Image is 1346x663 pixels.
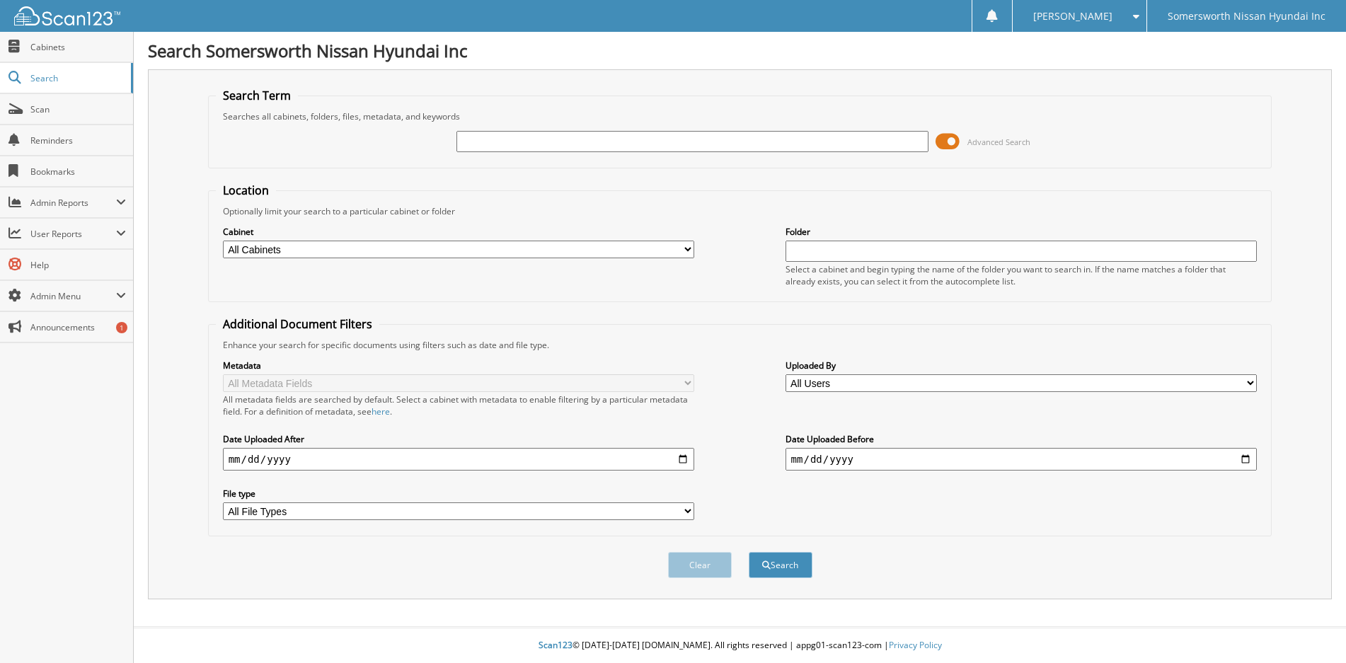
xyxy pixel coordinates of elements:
label: Date Uploaded Before [786,433,1258,445]
span: Reminders [30,134,126,146]
input: end [786,448,1258,471]
label: Metadata [223,359,695,371]
span: Admin Menu [30,290,116,302]
span: Somersworth Nissan Hyundai Inc [1168,12,1325,21]
span: Search [30,72,124,84]
a: Privacy Policy [889,639,942,651]
button: Clear [668,552,732,578]
h1: Search Somersworth Nissan Hyundai Inc [148,39,1332,62]
label: Cabinet [223,226,695,238]
span: [PERSON_NAME] [1033,12,1112,21]
div: 1 [116,322,127,333]
legend: Location [216,183,276,198]
div: Searches all cabinets, folders, files, metadata, and keywords [216,110,1265,122]
span: Scan123 [539,639,573,651]
button: Search [749,552,812,578]
label: Date Uploaded After [223,433,695,445]
iframe: Chat Widget [1275,595,1346,663]
div: © [DATE]-[DATE] [DOMAIN_NAME]. All rights reserved | appg01-scan123-com | [134,628,1346,663]
legend: Search Term [216,88,298,103]
label: Folder [786,226,1258,238]
div: Optionally limit your search to a particular cabinet or folder [216,205,1265,217]
span: Announcements [30,321,126,333]
label: File type [223,488,695,500]
span: Scan [30,103,126,115]
div: All metadata fields are searched by default. Select a cabinet with metadata to enable filtering b... [223,393,695,417]
img: scan123-logo-white.svg [14,6,120,25]
span: Advanced Search [967,137,1030,147]
input: start [223,448,695,471]
a: here [372,405,390,417]
span: Cabinets [30,41,126,53]
span: Bookmarks [30,166,126,178]
legend: Additional Document Filters [216,316,379,332]
div: Enhance your search for specific documents using filters such as date and file type. [216,339,1265,351]
div: Select a cabinet and begin typing the name of the folder you want to search in. If the name match... [786,263,1258,287]
span: Help [30,259,126,271]
label: Uploaded By [786,359,1258,371]
span: Admin Reports [30,197,116,209]
span: User Reports [30,228,116,240]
